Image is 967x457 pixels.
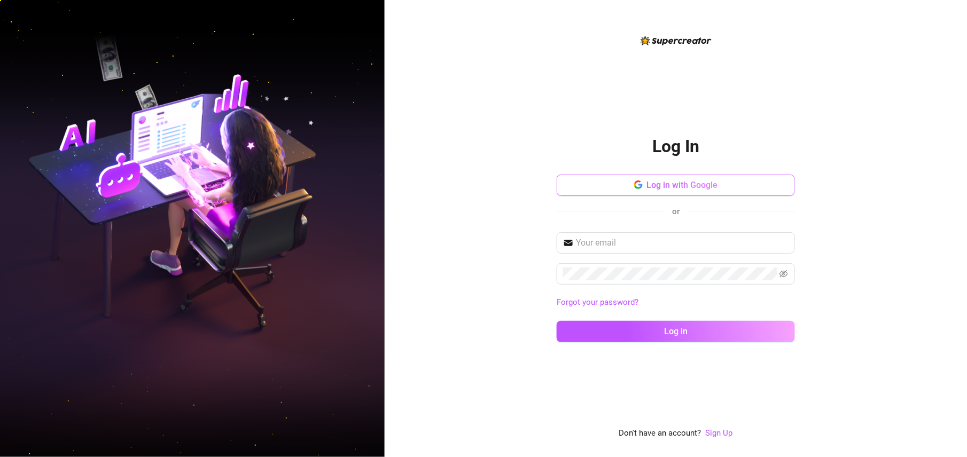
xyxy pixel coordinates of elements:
[706,427,733,440] a: Sign Up
[557,321,795,342] button: Log in
[672,207,680,216] span: or
[647,180,718,190] span: Log in with Google
[652,136,699,157] h2: Log In
[706,428,733,438] a: Sign Up
[557,175,795,196] button: Log in with Google
[779,270,788,278] span: eye-invisible
[664,326,688,336] span: Log in
[619,427,701,440] span: Don't have an account?
[641,36,712,45] img: logo-BBDzfeDw.svg
[557,296,795,309] a: Forgot your password?
[576,237,789,249] input: Your email
[557,297,638,307] a: Forgot your password?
